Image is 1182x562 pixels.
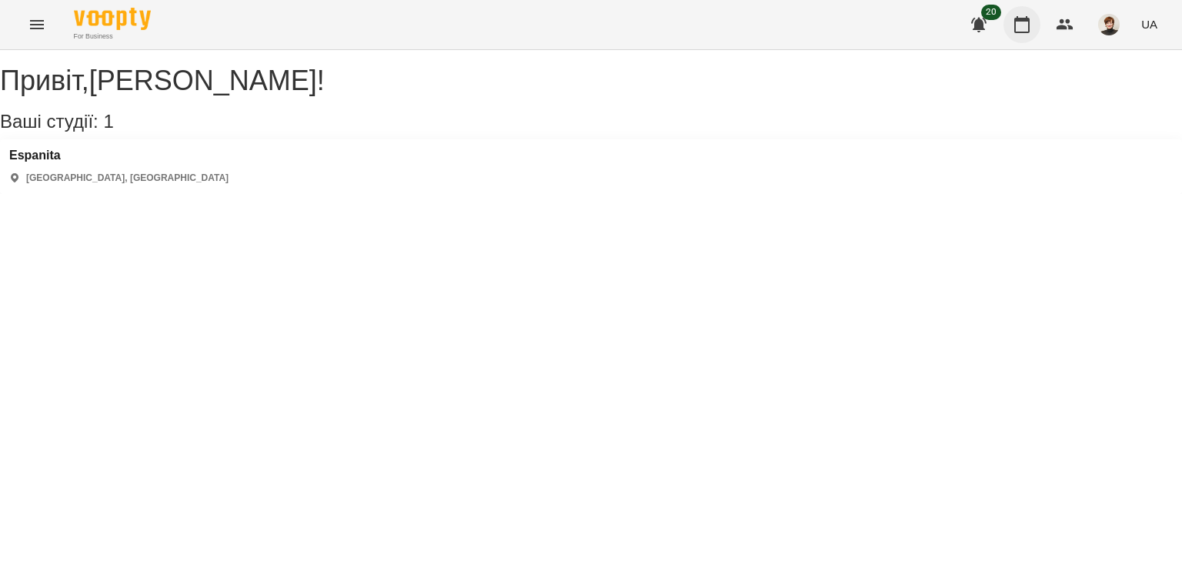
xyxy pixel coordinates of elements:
[1098,14,1120,35] img: 630b37527edfe3e1374affafc9221cc6.jpg
[1141,16,1157,32] span: UA
[26,172,229,185] p: [GEOGRAPHIC_DATA], [GEOGRAPHIC_DATA]
[9,149,229,162] a: Espanita
[74,8,151,30] img: Voopty Logo
[1135,10,1164,38] button: UA
[18,6,55,43] button: Menu
[74,32,151,42] span: For Business
[981,5,1001,20] span: 20
[103,111,113,132] span: 1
